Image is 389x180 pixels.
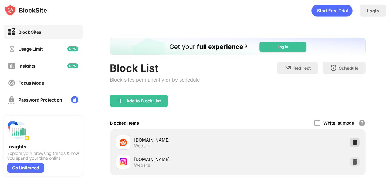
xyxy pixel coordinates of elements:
[19,46,43,52] div: Usage Limit
[8,62,15,70] img: insights-off.svg
[4,4,47,16] img: logo-blocksite.svg
[7,151,79,161] div: Explore your browsing trends & how you spend your time online
[110,38,366,55] iframe: Banner
[134,137,238,143] div: [DOMAIN_NAME]
[19,97,62,102] div: Password Protection
[293,65,311,71] div: Redirect
[110,120,139,125] div: Blocked Items
[7,144,79,150] div: Insights
[311,5,353,17] div: animation
[120,158,127,165] img: favicons
[67,63,78,68] img: new-icon.svg
[71,96,78,103] img: lock-menu.svg
[367,8,379,13] div: Login
[19,29,41,35] div: Block Sites
[8,45,15,53] img: time-usage-off.svg
[8,28,15,36] img: block-on.svg
[126,98,161,103] div: Add to Block List
[8,96,15,104] img: password-protection-off.svg
[134,156,238,162] div: [DOMAIN_NAME]
[19,63,36,68] div: Insights
[134,162,150,168] div: Website
[8,79,15,87] img: focus-off.svg
[339,65,358,71] div: Schedule
[19,80,44,85] div: Focus Mode
[120,139,127,146] img: favicons
[110,62,200,74] div: Block List
[67,46,78,51] img: new-icon.svg
[7,163,44,173] div: Go Unlimited
[134,143,150,148] div: Website
[110,77,200,83] div: Block sites permanently or by schedule
[323,120,354,125] div: Whitelist mode
[7,119,29,141] img: push-insights.svg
